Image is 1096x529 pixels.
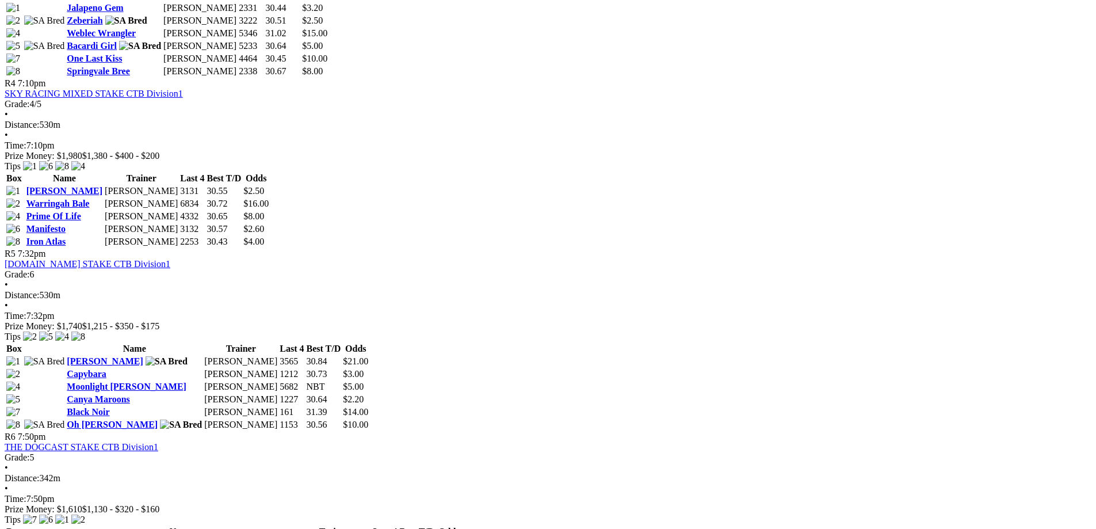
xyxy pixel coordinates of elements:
[119,41,161,51] img: SA Bred
[265,53,300,64] td: 30.45
[5,321,1091,332] div: Prize Money: $1,740
[204,394,278,405] td: [PERSON_NAME]
[163,15,237,26] td: [PERSON_NAME]
[18,249,46,258] span: 7:32pm
[238,53,264,64] td: 4464
[243,224,264,234] span: $2.60
[279,406,304,418] td: 161
[5,259,170,269] a: [DOMAIN_NAME] STAKE CTB Division1
[5,432,16,442] span: R6
[5,473,1091,484] div: 342m
[67,382,186,391] a: Moonlight [PERSON_NAME]
[67,28,136,38] a: Weblec Wrangler
[18,78,46,88] span: 7:10pm
[306,356,342,367] td: 30.84
[67,369,106,379] a: Capybara
[5,504,1091,515] div: Prize Money: $1,610
[265,66,300,77] td: 30.67
[82,151,160,161] span: $1,380 - $400 - $200
[5,332,21,341] span: Tips
[6,186,20,196] img: 1
[6,173,22,183] span: Box
[24,356,65,367] img: SA Bred
[265,15,300,26] td: 30.51
[5,120,1091,130] div: 530m
[180,198,205,210] td: 6834
[342,343,369,355] th: Odds
[206,173,242,184] th: Best T/D
[71,332,85,342] img: 8
[26,211,81,221] a: Prime Of Life
[238,66,264,77] td: 2338
[206,223,242,235] td: 30.57
[163,28,237,39] td: [PERSON_NAME]
[104,236,178,248] td: [PERSON_NAME]
[5,109,8,119] span: •
[5,452,30,462] span: Grade:
[6,211,20,222] img: 4
[163,40,237,52] td: [PERSON_NAME]
[26,237,66,246] a: Iron Atlas
[6,28,20,39] img: 4
[5,161,21,171] span: Tips
[302,16,323,25] span: $2.50
[5,89,183,98] a: SKY RACING MIXED STAKE CTB Division1
[104,173,178,184] th: Trainer
[146,356,188,367] img: SA Bred
[67,66,129,76] a: Springvale Bree
[5,249,16,258] span: R5
[67,420,158,429] a: Oh [PERSON_NAME]
[6,237,20,247] img: 8
[238,15,264,26] td: 3222
[180,223,205,235] td: 3132
[279,368,304,380] td: 1212
[26,224,66,234] a: Manifesto
[5,290,39,300] span: Distance:
[302,54,327,63] span: $10.00
[105,16,147,26] img: SA Bred
[5,484,8,493] span: •
[238,40,264,52] td: 5233
[204,406,278,418] td: [PERSON_NAME]
[5,130,8,140] span: •
[24,41,65,51] img: SA Bred
[67,3,123,13] a: Jalapeno Gem
[279,381,304,393] td: 5682
[279,343,304,355] th: Last 4
[343,382,364,391] span: $5.00
[82,504,160,514] span: $1,130 - $320 - $160
[39,161,53,172] img: 6
[243,211,264,221] span: $8.00
[343,369,364,379] span: $3.00
[302,41,323,51] span: $5.00
[6,356,20,367] img: 1
[5,269,1091,280] div: 6
[279,419,304,431] td: 1153
[163,66,237,77] td: [PERSON_NAME]
[23,161,37,172] img: 1
[180,173,205,184] th: Last 4
[163,53,237,64] td: [PERSON_NAME]
[243,237,264,246] span: $4.00
[5,78,16,88] span: R4
[39,332,53,342] img: 5
[67,394,130,404] a: Canya Maroons
[306,419,342,431] td: 30.56
[5,515,21,524] span: Tips
[180,211,205,222] td: 4332
[104,198,178,210] td: [PERSON_NAME]
[306,368,342,380] td: 30.73
[180,236,205,248] td: 2253
[71,515,85,525] img: 2
[66,343,203,355] th: Name
[55,332,69,342] img: 4
[343,394,364,404] span: $2.20
[67,41,117,51] a: Bacardi Girl
[206,211,242,222] td: 30.65
[306,343,342,355] th: Best T/D
[67,356,143,366] a: [PERSON_NAME]
[238,28,264,39] td: 5346
[104,211,178,222] td: [PERSON_NAME]
[279,356,304,367] td: 3565
[82,321,160,331] span: $1,215 - $350 - $175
